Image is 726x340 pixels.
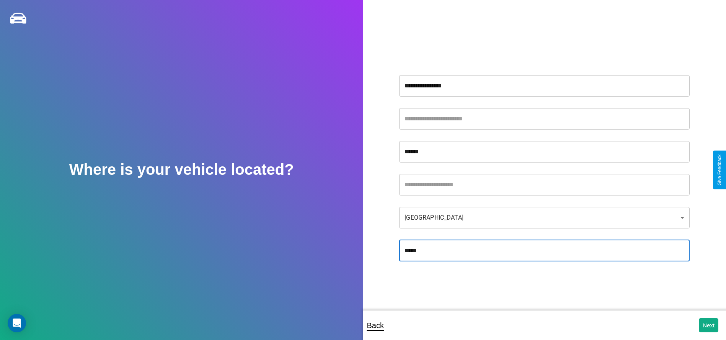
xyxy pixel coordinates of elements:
[699,318,718,332] button: Next
[69,161,294,178] h2: Where is your vehicle located?
[367,319,384,332] p: Back
[717,154,722,186] div: Give Feedback
[8,314,26,332] div: Open Intercom Messenger
[399,207,690,228] div: [GEOGRAPHIC_DATA]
